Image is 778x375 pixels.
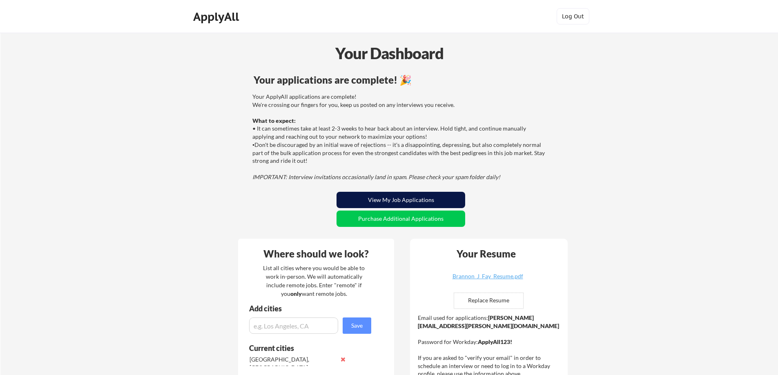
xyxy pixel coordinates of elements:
[418,314,559,329] strong: [PERSON_NAME][EMAIL_ADDRESS][PERSON_NAME][DOMAIN_NAME]
[252,142,254,148] font: •
[252,117,296,124] strong: What to expect:
[337,211,465,227] button: Purchase Additional Applications
[343,317,371,334] button: Save
[258,264,370,298] div: List all cities where you would be able to work in-person. We will automatically include remote j...
[478,338,512,345] strong: ApplyAll123!
[193,10,241,24] div: ApplyAll
[439,273,536,279] div: Brannon_J_Fay_Resume.pdf
[249,317,338,334] input: e.g. Los Angeles, CA
[446,249,526,259] div: Your Resume
[252,93,547,181] div: Your ApplyAll applications are complete! We're crossing our fingers for you, keep us posted on an...
[1,42,778,65] div: Your Dashboard
[290,290,302,297] strong: only
[254,75,548,85] div: Your applications are complete! 🎉
[557,8,589,24] button: Log Out
[249,305,373,312] div: Add cities
[250,355,336,371] div: [GEOGRAPHIC_DATA], [GEOGRAPHIC_DATA]
[240,249,392,259] div: Where should we look?
[249,344,362,352] div: Current cities
[439,273,536,286] a: Brannon_J_Fay_Resume.pdf
[252,173,500,180] em: IMPORTANT: Interview invitations occasionally land in spam. Please check your spam folder daily!
[337,192,465,208] button: View My Job Applications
